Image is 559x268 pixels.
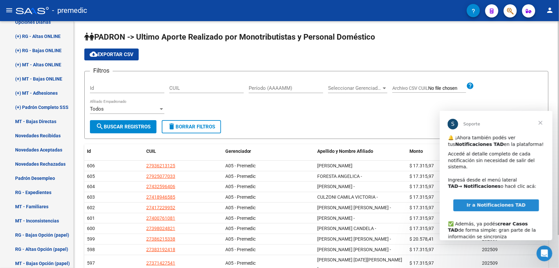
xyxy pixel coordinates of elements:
[317,236,391,242] span: [PERSON_NAME] [PERSON_NAME] -
[317,163,352,168] span: [PERSON_NAME]
[317,174,362,179] span: FORESTA ANGELICA -
[409,184,434,189] span: $ 17.315,97
[84,32,375,42] span: PADRON -> Ultimo Aporte Realizado por Monotributistas y Personal Doméstico
[84,144,144,158] datatable-header-cell: Id
[440,111,552,240] iframe: Intercom live chat mensaje
[315,144,407,158] datatable-header-cell: Apellido y Nombre Afiliado
[317,194,378,200] span: CULZONI CAMILA VICTORIA -
[96,124,151,130] span: Buscar Registros
[225,149,251,154] span: Gerenciador
[409,163,434,168] span: $ 17.315,97
[317,247,391,252] span: [PERSON_NAME] [PERSON_NAME] -
[146,216,175,221] span: 27400761081
[146,260,175,266] span: 27371427541
[225,236,256,242] span: A05 - Premedic
[225,247,256,252] span: A05 - Premedic
[328,85,381,91] span: Seleccionar Gerenciador
[90,66,113,75] h3: Filtros
[409,205,434,210] span: $ 17.315,97
[409,247,434,252] span: $ 17.315,97
[223,144,315,158] datatable-header-cell: Gerenciador
[146,174,175,179] span: 27925077033
[146,247,175,252] span: 27383192418
[225,205,256,210] span: A05 - Premedic
[225,184,256,189] span: A05 - Premedic
[87,205,95,210] span: 602
[87,174,95,179] span: 605
[407,144,479,158] datatable-header-cell: Monto
[537,246,552,261] iframe: Intercom live chat
[466,82,474,90] mat-icon: help
[546,6,554,14] mat-icon: person
[146,194,175,200] span: 27418946585
[87,236,95,242] span: 599
[90,106,104,112] span: Todos
[144,144,223,158] datatable-header-cell: CUIL
[409,194,434,200] span: $ 17.315,97
[225,216,256,221] span: A05 - Premedic
[90,120,156,133] button: Buscar Registros
[90,51,133,57] span: Exportar CSV
[225,194,256,200] span: A05 - Premedic
[87,149,91,154] span: Id
[428,85,466,91] input: Archivo CSV CUIL
[146,226,175,231] span: 27398024821
[317,184,355,189] span: [PERSON_NAME] -
[409,149,423,154] span: Monto
[168,124,215,130] span: Borrar Filtros
[225,260,256,266] span: A05 - Premedic
[409,226,434,231] span: $ 17.315,97
[87,184,95,189] span: 604
[146,184,175,189] span: 27432596406
[409,260,434,266] span: $ 17.315,97
[146,236,175,242] span: 27386215338
[146,163,175,168] span: 27936213125
[168,122,176,130] mat-icon: delete
[409,174,434,179] span: $ 17.315,97
[87,194,95,200] span: 603
[87,163,95,168] span: 606
[162,120,221,133] button: Borrar Filtros
[482,260,498,266] span: 202509
[482,247,498,252] span: 202509
[409,216,434,221] span: $ 17.315,97
[84,49,139,60] button: Exportar CSV
[5,6,13,14] mat-icon: menu
[96,122,104,130] mat-icon: search
[409,236,434,242] span: $ 20.578,41
[146,205,175,210] span: 27417229952
[225,163,256,168] span: A05 - Premedic
[317,149,373,154] span: Apellido y Nombre Afiliado
[87,226,95,231] span: 600
[317,216,355,221] span: [PERSON_NAME] -
[317,226,376,231] span: [PERSON_NAME] CANDELA -
[392,85,428,91] span: Archivo CSV CUIL
[90,50,98,58] mat-icon: cloud_download
[8,103,104,149] div: ✅ Además, ya podés de forma simple: gran parte de la información se sincroniza automáticamente y ...
[146,149,156,154] span: CUIL
[225,226,256,231] span: A05 - Premedic
[225,174,256,179] span: A05 - Premedic
[87,260,95,266] span: 597
[87,247,95,252] span: 598
[317,205,391,210] span: [PERSON_NAME] [PERSON_NAME] -
[87,216,95,221] span: 601
[52,3,87,18] span: - premedic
